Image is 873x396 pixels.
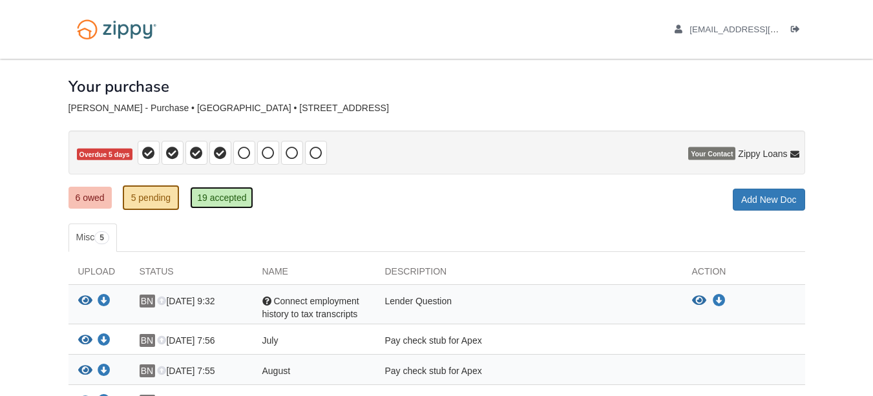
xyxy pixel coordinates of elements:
[77,149,132,161] span: Overdue 5 days
[68,187,112,209] a: 6 owed
[68,265,130,284] div: Upload
[68,13,165,46] img: Logo
[98,366,110,377] a: Download August
[78,364,92,378] button: View August
[68,224,117,252] a: Misc
[262,335,279,346] span: July
[253,265,375,284] div: Name
[78,295,92,308] button: View Connect employment history to tax transcripts
[98,297,110,307] a: Download Connect employment history to tax transcripts
[692,295,706,307] button: View Connect employment history to tax transcripts
[375,364,682,381] div: Pay check stub for Apex
[688,147,735,160] span: Your Contact
[689,25,837,34] span: brittanynolan30@gmail.com
[157,335,215,346] span: [DATE] 7:56
[262,296,359,319] span: Connect employment history to tax transcripts
[375,295,682,320] div: Lender Question
[738,147,787,160] span: Zippy Loans
[713,296,726,306] a: Download Connect employment history to tax transcripts
[98,336,110,346] a: Download July
[68,103,805,114] div: [PERSON_NAME] - Purchase • [GEOGRAPHIC_DATA] • [STREET_ADDRESS]
[157,296,215,306] span: [DATE] 9:32
[682,265,805,284] div: Action
[140,295,155,307] span: BN
[94,231,109,244] span: 5
[68,78,169,95] h1: Your purchase
[190,187,253,209] a: 19 accepted
[733,189,805,211] a: Add New Doc
[157,366,215,376] span: [DATE] 7:55
[140,334,155,347] span: BN
[375,265,682,284] div: Description
[675,25,838,37] a: edit profile
[791,25,805,37] a: Log out
[375,334,682,351] div: Pay check stub for Apex
[140,364,155,377] span: BN
[123,185,180,210] a: 5 pending
[262,366,291,376] span: August
[78,334,92,348] button: View July
[130,265,253,284] div: Status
